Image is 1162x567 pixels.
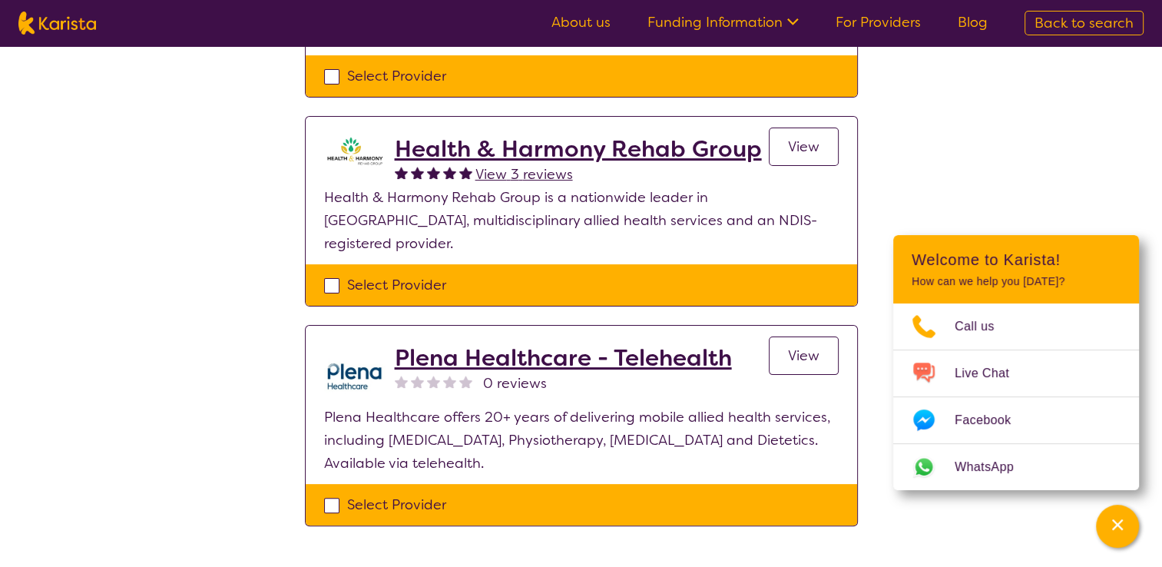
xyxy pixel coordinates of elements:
span: View [788,346,819,365]
img: fullstar [395,166,408,179]
p: How can we help you [DATE]? [912,275,1121,288]
img: nonereviewstar [443,375,456,388]
img: nonereviewstar [395,375,408,388]
div: Channel Menu [893,235,1139,490]
a: Plena Healthcare - Telehealth [395,344,732,372]
a: Back to search [1025,11,1144,35]
a: View 3 reviews [475,163,573,186]
a: For Providers [836,13,921,31]
span: 0 reviews [483,372,547,395]
img: nonereviewstar [411,375,424,388]
a: View [769,337,839,375]
span: View 3 reviews [475,165,573,184]
span: Back to search [1035,14,1134,32]
img: fullstar [427,166,440,179]
p: Plena Healthcare offers 20+ years of delivering mobile allied health services, including [MEDICAL... [324,406,839,475]
img: nonereviewstar [459,375,472,388]
a: View [769,128,839,166]
span: Facebook [955,409,1029,432]
span: Live Chat [955,362,1028,385]
a: Web link opens in a new tab. [893,444,1139,490]
p: Health & Harmony Rehab Group is a nationwide leader in [GEOGRAPHIC_DATA], multidisciplinary allie... [324,186,839,255]
img: nonereviewstar [427,375,440,388]
ul: Choose channel [893,303,1139,490]
img: fullstar [459,166,472,179]
img: fullstar [443,166,456,179]
img: fullstar [411,166,424,179]
img: ztak9tblhgtrn1fit8ap.png [324,135,386,166]
a: Funding Information [647,13,799,31]
a: Health & Harmony Rehab Group [395,135,762,163]
img: Karista logo [18,12,96,35]
span: Call us [955,315,1013,338]
img: qwv9egg5taowukv2xnze.png [324,344,386,406]
a: Blog [958,13,988,31]
span: View [788,138,819,156]
h2: Welcome to Karista! [912,250,1121,269]
span: WhatsApp [955,456,1032,479]
a: About us [551,13,611,31]
button: Channel Menu [1096,505,1139,548]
